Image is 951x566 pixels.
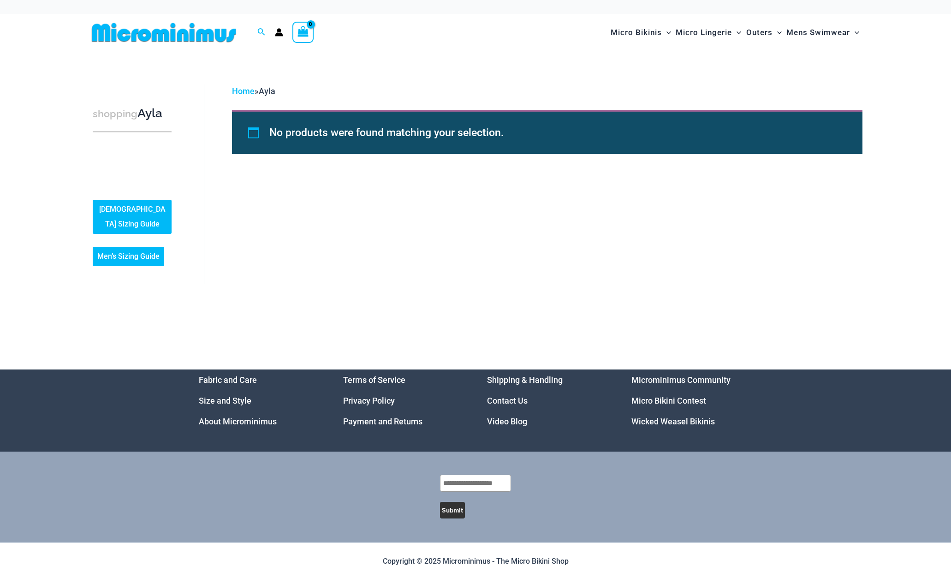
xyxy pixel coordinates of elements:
[232,86,255,96] a: Home
[93,247,164,266] a: Men’s Sizing Guide
[611,21,662,44] span: Micro Bikinis
[292,22,314,43] a: View Shopping Cart, empty
[773,21,782,44] span: Menu Toggle
[784,18,862,47] a: Mens SwimwearMenu ToggleMenu Toggle
[608,18,673,47] a: Micro BikinisMenu ToggleMenu Toggle
[487,369,608,432] aside: Footer Widget 3
[343,417,422,426] a: Payment and Returns
[93,200,172,234] a: [DEMOGRAPHIC_DATA] Sizing Guide
[487,417,527,426] a: Video Blog
[343,369,464,432] aside: Footer Widget 2
[232,110,862,154] div: No products were found matching your selection.
[631,369,753,432] nav: Menu
[631,369,753,432] aside: Footer Widget 4
[93,108,137,119] span: shopping
[257,27,266,38] a: Search icon link
[850,21,859,44] span: Menu Toggle
[88,22,240,43] img: MM SHOP LOGO FLAT
[440,502,465,518] button: Submit
[93,106,172,122] h3: Ayla
[631,417,715,426] a: Wicked Weasel Bikinis
[199,375,257,385] a: Fabric and Care
[732,21,741,44] span: Menu Toggle
[259,86,275,96] span: Ayla
[746,21,773,44] span: Outers
[744,18,784,47] a: OutersMenu ToggleMenu Toggle
[786,21,850,44] span: Mens Swimwear
[199,369,320,432] aside: Footer Widget 1
[343,369,464,432] nav: Menu
[631,375,731,385] a: Microminimus Community
[232,86,275,96] span: »
[343,396,395,405] a: Privacy Policy
[487,396,528,405] a: Contact Us
[673,18,743,47] a: Micro LingerieMenu ToggleMenu Toggle
[662,21,671,44] span: Menu Toggle
[343,375,405,385] a: Terms of Service
[199,369,320,432] nav: Menu
[199,396,251,405] a: Size and Style
[607,17,863,48] nav: Site Navigation
[676,21,732,44] span: Micro Lingerie
[487,369,608,432] nav: Menu
[199,417,277,426] a: About Microminimus
[631,396,706,405] a: Micro Bikini Contest
[275,28,283,36] a: Account icon link
[487,375,563,385] a: Shipping & Handling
